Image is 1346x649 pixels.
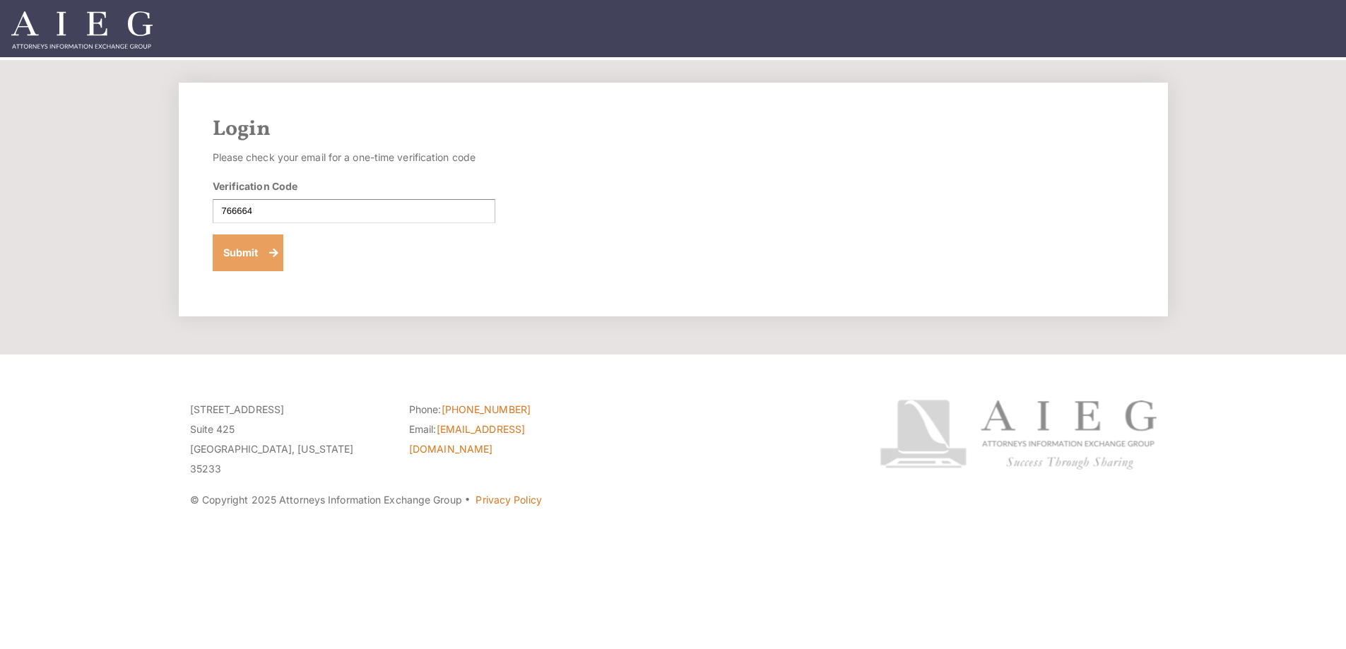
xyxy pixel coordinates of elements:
img: Attorneys Information Exchange Group [11,11,153,49]
li: Email: [409,419,607,459]
a: [PHONE_NUMBER] [442,403,531,415]
p: © Copyright 2025 Attorneys Information Exchange Group [190,490,827,510]
a: Privacy Policy [476,494,541,506]
button: Submit [213,234,284,271]
span: · [464,499,471,506]
p: [STREET_ADDRESS] Suite 425 [GEOGRAPHIC_DATA], [US_STATE] 35233 [190,400,388,479]
a: [EMAIL_ADDRESS][DOMAIN_NAME] [409,423,525,455]
li: Phone: [409,400,607,419]
h2: Login [213,117,1134,142]
p: Please check your email for a one-time verification code [213,148,495,167]
img: Attorneys Information Exchange Group logo [880,400,1157,470]
label: Verification Code [213,179,298,193]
